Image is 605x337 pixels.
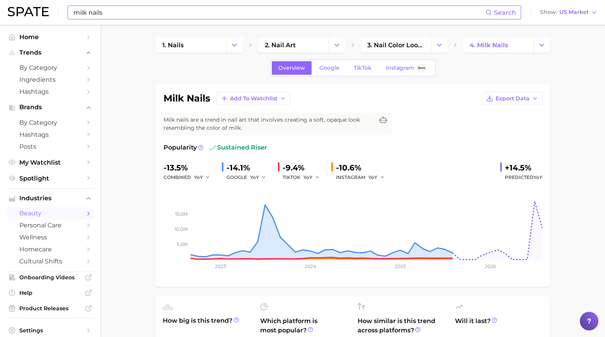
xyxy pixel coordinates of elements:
tspan: 2026 [484,263,496,269]
span: Popularity [164,143,197,152]
button: Change Category [533,37,550,53]
span: Ingredients [19,76,81,83]
span: Home [19,33,81,41]
button: Change Category [431,37,448,53]
span: Google [319,65,339,71]
span: Search [494,9,516,16]
img: sustained riser [210,144,216,151]
button: YoY [303,173,320,182]
a: Spotlight [6,172,94,184]
span: personal care [19,222,81,229]
span: Export Data [496,95,530,102]
button: YoY [194,173,211,182]
button: Change Category [226,37,243,53]
span: Overview [278,65,305,71]
a: Onboarding Videos [6,272,94,283]
span: Industries [19,195,81,202]
a: homecare [6,243,94,255]
a: wellness [6,231,94,243]
a: Help [6,287,94,299]
div: -13.5% [164,162,216,174]
a: Product Releases [6,303,94,314]
a: by Category [6,62,94,74]
span: homecare [19,246,81,253]
div: combined [164,173,216,182]
span: Will it last? [455,316,543,335]
span: Hashtags [19,88,81,95]
span: by Category [19,64,81,71]
a: personal care [6,219,94,231]
a: Posts [6,141,94,153]
div: -9.4% [283,162,325,174]
button: YoY [250,173,267,182]
span: TikTok [354,65,372,71]
span: YoY [250,174,259,181]
span: sustained riser [210,143,267,152]
a: Overview [272,61,312,75]
a: Hashtags [6,86,94,98]
a: beauty [6,207,94,219]
span: wellness [19,234,81,241]
span: YoY [303,174,312,181]
button: Industries [6,193,94,204]
span: Brands [19,104,81,111]
span: Posts [19,143,81,150]
span: Beta [418,65,425,71]
div: -14.1% [227,162,272,174]
span: How similar is this trend across platforms? [358,316,446,335]
a: InstagramBeta [379,61,434,75]
span: Trends [19,49,81,56]
a: Home [6,31,94,43]
span: YoY [194,174,203,181]
a: Google [313,61,346,75]
span: Show [540,10,557,14]
div: GOOGLE [227,173,272,182]
span: Milk nails are a trend in nail art that involves creating a soft, opaque look resembling the colo... [164,116,374,132]
span: 1. nails [162,41,184,49]
span: by Category [19,119,81,126]
span: Product Releases [19,305,81,312]
button: YoY [368,173,385,182]
div: -10.6% [336,162,390,174]
div: INSTAGRAM [336,173,390,182]
span: YoY [533,174,542,180]
button: Add to Watchlist [216,92,290,105]
button: Change Category [329,37,345,53]
a: Hashtags [6,129,94,141]
span: Help [19,289,81,296]
button: ShowUS Market [538,7,599,17]
button: Trends [6,47,94,58]
span: Instagram [386,65,414,71]
span: YoY [368,174,377,181]
a: 3. nail color looks [361,37,431,53]
span: 3. nail color looks [367,41,424,49]
span: My Watchlist [19,159,81,166]
span: Add to Watchlist [230,95,278,102]
a: Settings [6,325,94,336]
span: How big is this trend? [163,316,251,335]
span: Predicted [505,173,542,182]
tspan: 2025 [395,263,406,269]
a: My Watchlist [6,156,94,168]
a: 2. nail art [258,37,329,53]
span: cultural shifts [19,258,81,265]
span: Onboarding Videos [19,274,81,281]
button: Export Data [482,92,542,105]
a: 4. milk nails [463,37,533,53]
span: Spotlight [19,175,81,182]
span: Settings [19,327,81,334]
button: Brands [6,101,94,113]
img: SPATE [8,7,49,16]
input: Search here for a brand, industry, or ingredient [73,6,486,19]
span: 2. nail art [265,41,296,49]
span: 4. milk nails [470,41,508,49]
tspan: 2023 [215,263,226,269]
a: TikTok [347,61,378,75]
div: +14.5% [505,162,542,174]
tspan: 2024 [304,263,316,269]
a: 1. nails [156,37,226,53]
span: Hashtags [19,131,81,138]
span: beauty [19,210,81,217]
h1: milk nails [164,94,210,103]
span: US Market [559,10,589,14]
